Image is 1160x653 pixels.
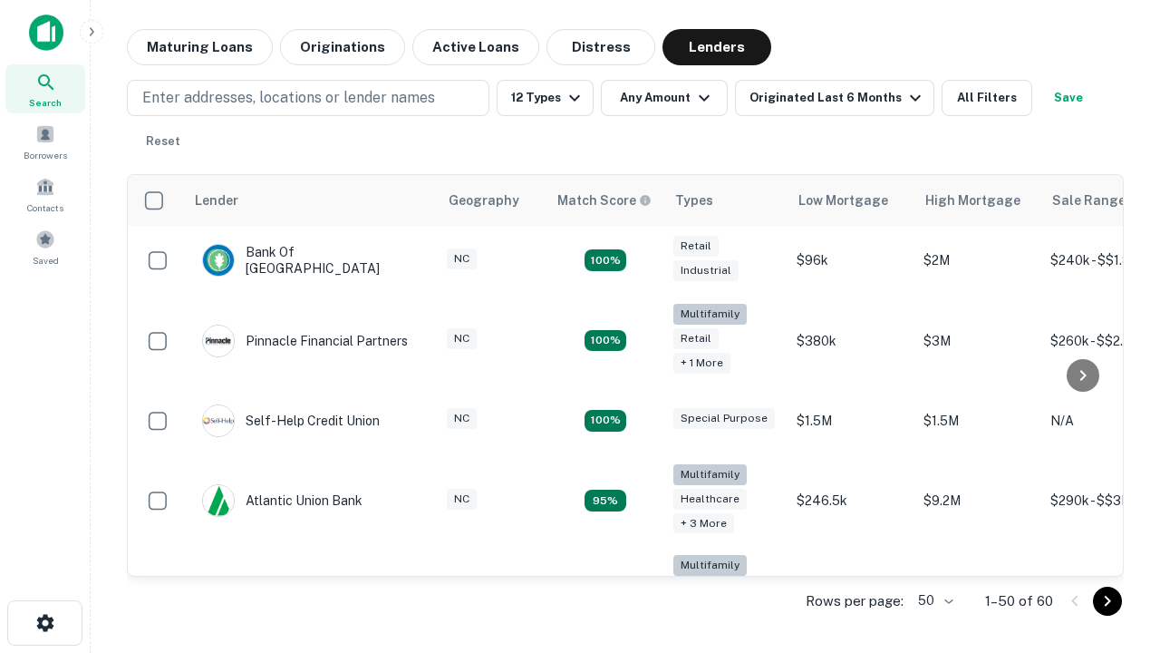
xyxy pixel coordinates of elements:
div: + 3 more [673,513,734,534]
div: NC [447,249,477,269]
button: Save your search to get updates of matches that match your search criteria. [1039,80,1097,116]
img: picture [203,485,234,516]
td: $1.5M [788,386,914,455]
td: $246k [788,546,914,638]
div: Retail [673,328,719,349]
button: Active Loans [412,29,539,65]
div: Lender [195,190,238,211]
h6: Match Score [557,190,648,210]
p: Enter addresses, locations or lender names [142,87,435,109]
td: $380k [788,295,914,386]
a: Search [5,64,85,113]
div: + 1 more [673,353,730,374]
button: Originated Last 6 Months [735,80,934,116]
div: Self-help Credit Union [202,404,380,437]
a: Contacts [5,170,85,219]
th: Low Mortgage [788,175,914,226]
span: Saved [33,253,59,268]
span: Search [29,95,62,110]
img: capitalize-icon.png [29,15,63,51]
th: Types [664,175,788,226]
div: Matching Properties: 17, hasApolloMatch: undefined [585,330,626,352]
div: NC [447,328,477,349]
div: Atlantic Union Bank [202,484,362,517]
div: Capitalize uses an advanced AI algorithm to match your search with the best lender. The match sco... [557,190,652,210]
button: Lenders [662,29,771,65]
div: 50 [911,588,956,614]
div: Multifamily [673,304,747,325]
td: $3.2M [914,546,1041,638]
td: $1.5M [914,386,1041,455]
p: 1–50 of 60 [985,590,1053,612]
div: Low Mortgage [798,190,888,211]
button: Distress [546,29,655,65]
div: NC [447,489,477,510]
div: Multifamily [673,464,747,485]
button: Any Amount [601,80,728,116]
div: Geography [449,190,519,211]
div: Bank Of [GEOGRAPHIC_DATA] [202,244,420,277]
div: Retail [673,236,719,257]
img: picture [203,245,234,276]
span: Contacts [27,200,63,215]
img: picture [203,326,234,356]
button: 12 Types [497,80,594,116]
p: Rows per page: [806,590,904,612]
div: The Fidelity Bank [202,576,349,609]
div: Matching Properties: 9, hasApolloMatch: undefined [585,490,626,512]
button: Enter addresses, locations or lender names [127,80,489,116]
th: High Mortgage [914,175,1041,226]
div: High Mortgage [925,190,1020,211]
div: Multifamily [673,555,747,576]
td: $96k [788,226,914,295]
th: Capitalize uses an advanced AI algorithm to match your search with the best lender. The match sco... [546,175,664,226]
img: picture [203,405,234,436]
div: Types [675,190,713,211]
button: All Filters [942,80,1032,116]
a: Borrowers [5,117,85,166]
td: $9.2M [914,455,1041,547]
td: $246.5k [788,455,914,547]
div: Matching Properties: 15, hasApolloMatch: undefined [585,249,626,271]
button: Go to next page [1093,587,1122,616]
div: NC [447,408,477,429]
div: Special Purpose [673,408,775,429]
span: Borrowers [24,148,67,162]
td: $3M [914,295,1041,386]
div: Matching Properties: 11, hasApolloMatch: undefined [585,410,626,432]
div: Sale Range [1052,190,1126,211]
iframe: Chat Widget [1069,450,1160,537]
th: Geography [438,175,546,226]
button: Maturing Loans [127,29,273,65]
td: $2M [914,226,1041,295]
button: Reset [134,123,192,160]
a: Saved [5,222,85,271]
button: Originations [280,29,405,65]
th: Lender [184,175,438,226]
div: Industrial [673,260,739,281]
div: Healthcare [673,489,747,510]
div: Pinnacle Financial Partners [202,325,408,357]
div: Originated Last 6 Months [749,87,926,109]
